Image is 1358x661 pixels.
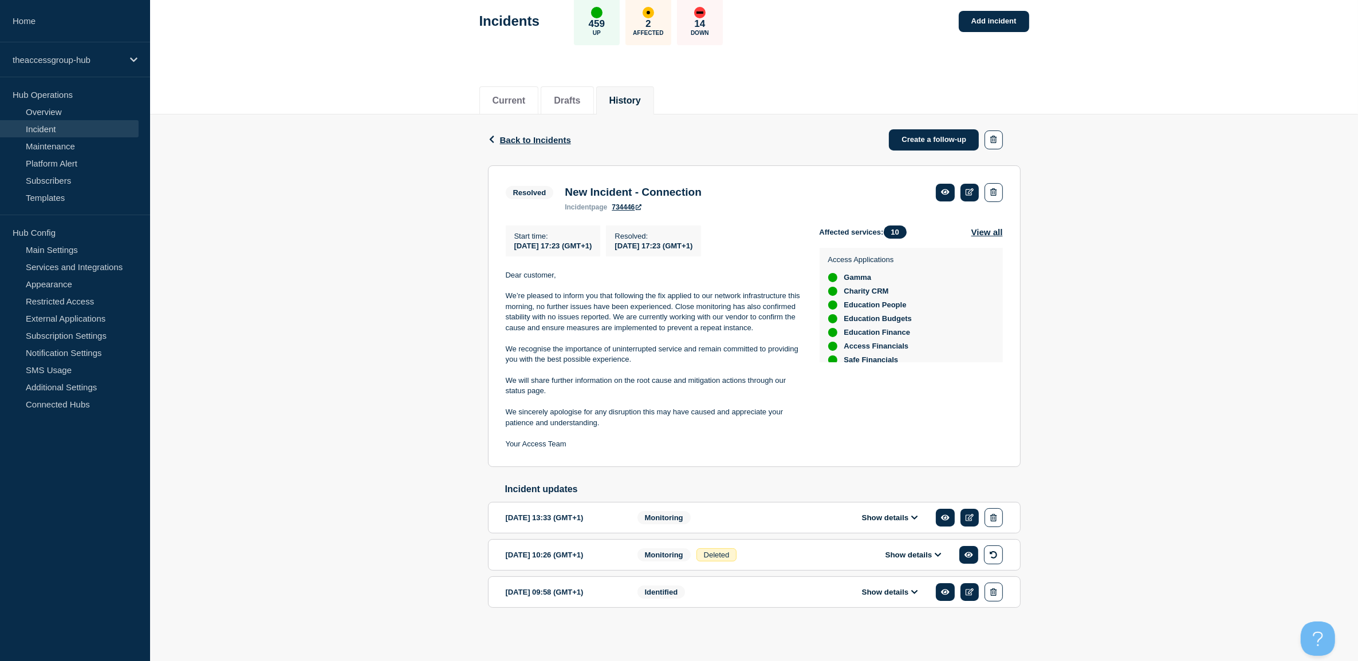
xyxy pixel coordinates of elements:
[554,96,580,106] button: Drafts
[859,513,922,523] button: Show details
[844,273,872,282] span: Gamma
[959,11,1029,32] a: Add incident
[844,342,909,351] span: Access Financials
[591,7,603,18] div: up
[694,18,705,30] p: 14
[844,314,912,323] span: Education Budgets
[828,300,837,310] div: up
[506,344,801,365] p: We recognise the importance of uninterrupted service and remain committed to providing you with t...
[889,129,979,151] a: Create a follow-up
[615,242,692,250] span: [DATE] 17:23 (GMT+1)
[506,375,801,397] p: We will share further information on the root cause and mitigation actions through our status page.
[612,203,641,211] a: 734446
[565,203,607,211] p: page
[589,18,605,30] p: 459
[506,291,801,333] p: We’re pleased to inform you that following the fix applied to our network infrastructure this mor...
[506,583,620,601] div: [DATE] 09:58 (GMT+1)
[488,135,571,145] button: Back to Incidents
[633,30,663,36] p: Affected
[500,135,571,145] span: Back to Incidents
[1301,622,1335,656] iframe: Help Scout Beacon - Open
[506,439,801,449] p: Your Access Team
[844,355,899,365] span: Safe Financials
[593,30,601,36] p: Up
[828,273,837,282] div: up
[506,270,801,280] p: Dear customer,
[828,287,837,296] div: up
[637,548,691,561] span: Monitoring
[493,96,526,106] button: Current
[691,30,709,36] p: Down
[971,225,1003,239] button: View all
[844,300,907,310] span: Education People
[615,232,692,240] p: Resolved :
[506,508,620,527] div: [DATE] 13:33 (GMT+1)
[565,203,591,211] span: incident
[13,55,123,65] p: theaccessgroup-hub
[844,328,911,337] span: Education Finance
[820,225,912,239] span: Affected services:
[506,186,554,199] span: Resolved
[828,342,837,351] div: up
[506,545,620,564] div: [DATE] 10:26 (GMT+1)
[514,242,592,250] span: [DATE] 17:23 (GMT+1)
[828,314,837,323] div: up
[479,13,540,29] h1: Incidents
[505,484,1021,494] h2: Incident updates
[506,407,801,428] p: We sincerely apologise for any disruption this may have caused and appreciate your patience and u...
[859,587,922,597] button: Show details
[828,255,912,264] p: Access Applications
[643,7,654,18] div: affected
[565,186,702,199] h3: New Incident - Connection
[884,225,907,239] span: 10
[514,232,592,240] p: Start time :
[844,287,889,296] span: Charity CRM
[696,548,737,561] div: Deleted
[645,18,651,30] p: 2
[828,355,837,365] div: up
[694,7,706,18] div: down
[637,511,691,524] span: Monitoring
[882,550,945,560] button: Show details
[637,585,686,599] span: Identified
[609,96,641,106] button: History
[828,328,837,337] div: up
